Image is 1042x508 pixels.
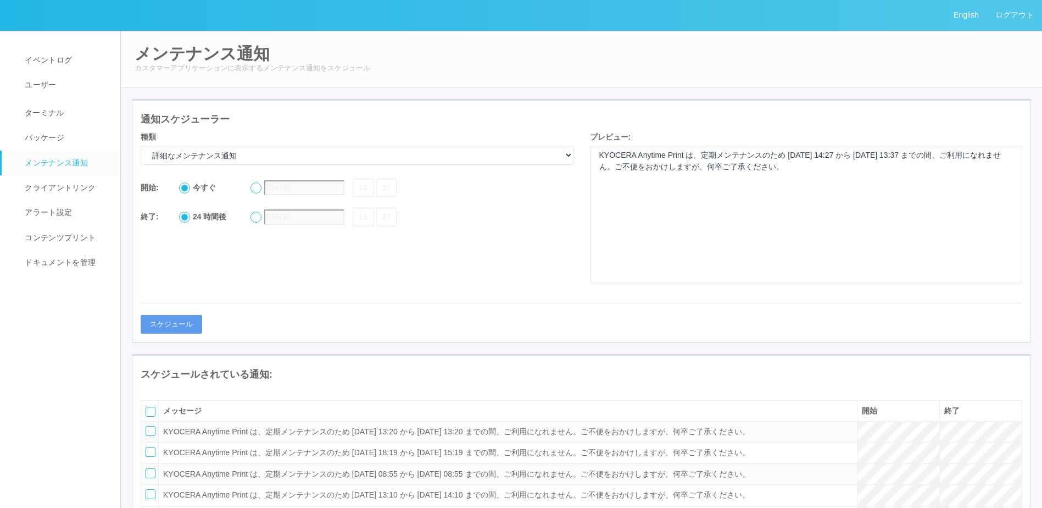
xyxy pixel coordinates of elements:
p: KYOCERA Anytime Print は、定期メンテナンスのため [DATE] 14:27 から [DATE] 13:37 までの間、ご利用になれません。ご不便をおかけしますが、何卒ご了承... [599,150,1013,173]
div: KYOCERA Anytime Print は、定期メンテナンスのため 2025/04/22, 18:19 から 2025/04/23, 15:19 までの間、ご利用になれません。ご不便をおかけ... [163,447,852,459]
div: 37 [376,208,397,226]
span: ユーザー [22,80,56,89]
label: 24 時間後 [193,211,226,223]
div: KYOCERA Anytime Print は、定期メンテナンスのため 2024/01/19, 08:55 から 2024/01/20, 08:55 までの間、ご利用になれません。ご不便をおかけ... [163,468,852,480]
a: ターミナル [2,98,130,125]
div: 13 [353,208,374,226]
span: クライアントリンク [22,183,96,192]
span: ドキュメントを管理 [22,258,96,267]
div: KYOCERA Anytime Print は、定期メンテナンスのため 2025/07/10, 13:20 から 2025/07/11, 13:20 までの間、ご利用になれません。ご不便をおかけ... [163,426,852,438]
a: クライアントリンク [2,175,130,200]
a: パッケージ [2,125,130,150]
label: 終了: [141,211,159,223]
a: ユーザー [2,73,130,97]
span: アラート設定 [22,208,72,217]
div: KYOCERA Anytime Print は、定期メンテナンスのため 2023/10/11, 13:10 から 2023/10/11, 14:10 までの間、ご利用になれません。ご不便をおかけ... [163,489,852,501]
label: 開始: [141,182,159,194]
a: ドキュメントを管理 [2,250,130,275]
a: アラート設定 [2,200,130,225]
h4: 通知スケジューラー [141,114,1022,125]
label: 種類 [141,131,156,143]
div: 37 [376,179,397,197]
h2: メンテナンス通知 [135,45,1028,63]
div: 開始 [862,405,935,417]
div: 終了 [944,405,1017,417]
a: コンテンツプリント [2,225,130,250]
p: カスタマーアプリケーションに表示するメンテナンス通知をスケジュール [135,63,1028,74]
label: 今すぐ [193,182,216,194]
span: イベントログ [22,56,72,64]
label: プレビュー: [590,131,631,143]
button: スケジュール [141,315,202,334]
h4: スケジュールされている通知: [141,369,1022,380]
div: 13 [353,179,374,197]
a: メンテナンス通知 [2,151,130,175]
span: メンテナンス通知 [22,158,88,167]
div: メッセージ [163,405,852,417]
span: ターミナル [22,108,64,117]
span: パッケージ [22,133,64,142]
span: コンテンツプリント [22,233,96,242]
a: イベントログ [2,48,130,73]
